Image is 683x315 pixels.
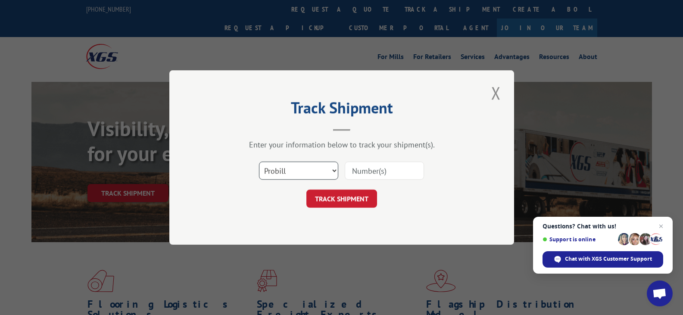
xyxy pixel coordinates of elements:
[306,190,377,208] button: TRACK SHIPMENT
[543,251,663,268] span: Chat with XGS Customer Support
[647,281,673,306] a: Open chat
[212,140,471,150] div: Enter your information below to track your shipment(s).
[212,102,471,118] h2: Track Shipment
[489,81,503,105] button: Close modal
[345,162,424,180] input: Number(s)
[543,223,663,230] span: Questions? Chat with us!
[565,255,652,263] span: Chat with XGS Customer Support
[543,236,615,243] span: Support is online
